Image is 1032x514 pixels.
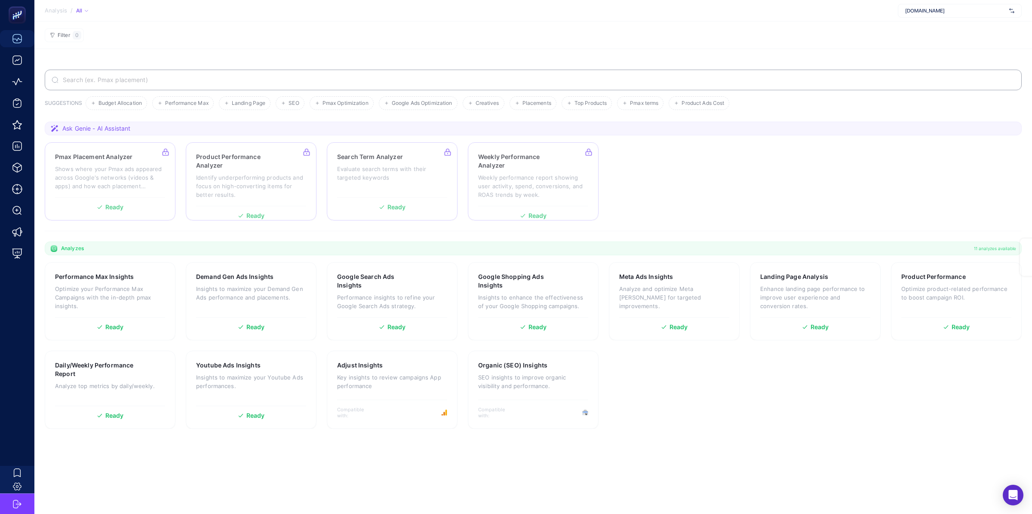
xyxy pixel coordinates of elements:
[246,413,265,419] span: Ready
[62,124,130,133] span: Ask Genie - AI Assistant
[75,32,79,39] span: 0
[196,361,261,370] h3: Youtube Ads Insights
[105,324,124,330] span: Ready
[468,142,599,220] a: Weekly Performance AnalyzerWeekly performance report showing user activity, spend, conversions, a...
[619,272,673,281] h3: Meta Ads Insights
[322,100,369,107] span: Pmax Optimization
[55,285,165,310] p: Optimize your Performance Max Campaigns with the in-depth pmax insights.
[619,285,729,310] p: Analyze and optimize Meta [PERSON_NAME] for targeted improvements.
[476,100,499,107] span: Creatives
[186,351,316,429] a: Youtube Ads InsightsInsights to maximize your Youtube Ads performances.Ready
[522,100,551,107] span: Placements
[1009,6,1014,15] img: svg%3e
[478,361,547,370] h3: Organic (SEO) Insights
[327,262,458,340] a: Google Search Ads InsightsPerformance insights to refine your Google Search Ads strategy.Ready
[609,262,740,340] a: Meta Ads InsightsAnalyze and optimize Meta [PERSON_NAME] for targeted improvements.Ready
[1003,485,1023,505] div: Open Intercom Messenger
[196,373,306,390] p: Insights to maximize your Youtube Ads performances.
[327,142,458,220] a: Search Term AnalyzerEvaluate search terms with their targeted keywordsReady
[905,7,1006,14] span: [DOMAIN_NAME]
[478,407,517,419] span: Compatible with:
[246,324,265,330] span: Ready
[760,285,870,310] p: Enhance landing page performance to improve user experience and conversion rates.
[337,293,447,310] p: Performance insights to refine your Google Search Ads strategy.
[952,324,970,330] span: Ready
[71,7,73,14] span: /
[574,100,607,107] span: Top Products
[105,413,124,419] span: Ready
[186,262,316,340] a: Demand Gen Ads InsightsInsights to maximize your Demand Gen Ads performance and placements.Ready
[670,324,688,330] span: Ready
[760,272,828,281] h3: Landing Page Analysis
[478,373,588,390] p: SEO insights to improve organic visibility and performance.
[45,142,175,220] a: Pmax Placement AnalyzerShows where your Pmax ads appeared across Google's networks (videos & apps...
[61,76,1015,83] input: Search
[901,272,966,281] h3: Product Performance
[468,262,599,340] a: Google Shopping Ads InsightsInsights to enhance the effectiveness of your Google Shopping campaig...
[98,100,142,107] span: Budget Allocation
[478,293,588,310] p: Insights to enhance the effectiveness of your Google Shopping campaigns.
[901,285,1011,302] p: Optimize product-related performance to boost campaign ROI.
[468,351,599,429] a: Organic (SEO) InsightsSEO insights to improve organic visibility and performance.Compatible with:
[392,100,452,107] span: Google Ads Optimization
[55,382,165,390] p: Analyze top metrics by daily/weekly.
[682,100,724,107] span: Product Ads Cost
[337,361,383,370] h3: Adjust Insights
[289,100,299,107] span: SEO
[337,272,420,290] h3: Google Search Ads Insights
[630,100,658,107] span: Pmax terms
[811,324,829,330] span: Ready
[45,7,67,14] span: Analysis
[55,361,139,378] h3: Daily/Weekly Performance Report
[61,245,84,252] span: Analyzes
[55,272,134,281] h3: Performance Max Insights
[196,272,273,281] h3: Demand Gen Ads Insights
[45,28,84,42] button: Filter0
[478,272,561,290] h3: Google Shopping Ads Insights
[45,351,175,429] a: Daily/Weekly Performance ReportAnalyze top metrics by daily/weekly.Ready
[337,373,447,390] p: Key insights to review campaigns App performance
[891,262,1022,340] a: Product PerformanceOptimize product-related performance to boost campaign ROI.Ready
[974,245,1016,252] span: 11 analyzes available
[45,262,175,340] a: Performance Max InsightsOptimize your Performance Max Campaigns with the in-depth pmax insights.R...
[387,324,406,330] span: Ready
[186,142,316,220] a: Product Performance AnalyzerIdentify underperforming products and focus on high-converting items ...
[45,100,82,110] h3: SUGGESTIONS
[165,100,209,107] span: Performance Max
[58,32,70,39] span: Filter
[337,407,376,419] span: Compatible with:
[76,7,88,14] div: All
[196,285,306,302] p: Insights to maximize your Demand Gen Ads performance and placements.
[232,100,265,107] span: Landing Page
[327,351,458,429] a: Adjust InsightsKey insights to review campaigns App performanceCompatible with:
[750,262,881,340] a: Landing Page AnalysisEnhance landing page performance to improve user experience and conversion r...
[528,324,547,330] span: Ready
